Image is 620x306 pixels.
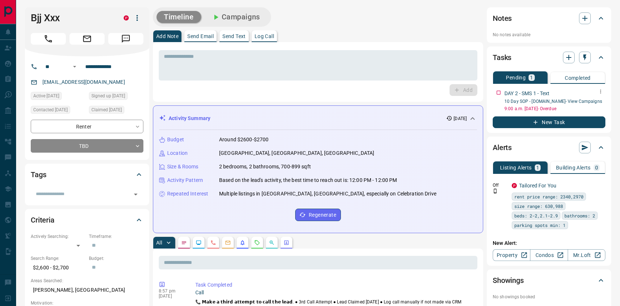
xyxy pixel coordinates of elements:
span: beds: 2-2,2.1-2.9 [514,212,558,219]
p: 8:57 pm [159,288,184,294]
span: Active [DATE] [33,92,59,100]
p: 2 bedrooms, 2 bathrooms, 700-899 sqft [219,163,311,171]
span: Call [31,33,66,45]
p: Building Alerts [556,165,591,170]
h1: Bjj Xxx [31,12,113,24]
div: Tue Sep 09 2025 [31,92,85,102]
div: Showings [493,272,605,289]
svg: Lead Browsing Activity [196,240,202,246]
p: Call [195,289,474,296]
div: Wed Sep 10 2025 [89,106,143,116]
svg: Push Notification Only [493,189,498,194]
p: Activity Pattern [167,176,203,184]
svg: Requests [254,240,260,246]
div: property.ca [124,15,129,20]
button: Regenerate [295,209,341,221]
p: 1 [530,75,533,80]
h2: Tasks [493,52,511,63]
div: Alerts [493,139,605,156]
p: Repeated Interest [167,190,208,198]
svg: Agent Actions [283,240,289,246]
p: 📞 𝗠𝗮𝗸𝗲 𝗮 𝘁𝗵𝗶𝗿𝗱 𝗮𝘁𝘁𝗲𝗺𝗽𝘁 𝘁𝗼 𝗰𝗮𝗹𝗹 𝘁𝗵𝗲 𝗹𝗲𝗮𝗱. ● 3rd Call Attempt ‎● Lead Claimed [DATE] ‎● Log call ma... [195,299,474,305]
p: New Alert: [493,239,605,247]
p: Size & Rooms [167,163,199,171]
p: Pending [506,75,526,80]
a: [EMAIL_ADDRESS][DOMAIN_NAME] [42,79,125,85]
span: rent price range: 2340,2970 [514,193,583,200]
button: Open [70,62,79,71]
p: Budget [167,136,184,143]
p: [DATE] [159,294,184,299]
p: Completed [565,75,591,81]
span: Contacted [DATE] [33,106,68,113]
div: Criteria [31,211,143,229]
p: All [156,240,162,245]
p: Send Text [222,34,246,39]
div: Tasks [493,49,605,66]
p: Search Range: [31,255,85,262]
p: Task Completed [195,281,474,289]
p: Around $2600-$2700 [219,136,268,143]
button: Open [131,189,141,199]
svg: Listing Alerts [240,240,245,246]
button: New Task [493,116,605,128]
p: Off [493,182,507,189]
p: No notes available [493,31,605,38]
span: bathrooms: 2 [564,212,595,219]
p: Location [167,149,188,157]
svg: Opportunities [269,240,275,246]
svg: Notes [181,240,187,246]
p: Listing Alerts [500,165,532,170]
p: 0 [595,165,598,170]
p: $2,600 - $2,700 [31,262,85,274]
p: [DATE] [454,115,467,122]
a: Property [493,249,530,261]
span: Email [69,33,105,45]
div: Renter [31,120,143,133]
div: Notes [493,10,605,27]
p: Send Email [187,34,214,39]
p: [PERSON_NAME], [GEOGRAPHIC_DATA] [31,284,143,296]
p: 9:00 a.m. [DATE] - Overdue [504,105,605,112]
p: Budget: [89,255,143,262]
a: 10 Day SOP - [DOMAIN_NAME]- View Campaigns [504,99,602,104]
p: 1 [536,165,539,170]
div: Activity Summary[DATE] [159,112,477,125]
p: Add Note [156,34,179,39]
span: parking spots min: 1 [514,221,565,229]
div: Tags [31,166,143,183]
p: Based on the lead's activity, the best time to reach out is: 12:00 PM - 12:00 PM [219,176,397,184]
h2: Criteria [31,214,55,226]
p: Activity Summary [169,115,210,122]
svg: Calls [210,240,216,246]
p: Log Call [255,34,274,39]
p: DAY 2 - SMS 1 - Text [504,90,550,97]
p: Timeframe: [89,233,143,240]
p: Areas Searched: [31,277,143,284]
a: Mr.Loft [568,249,605,261]
a: Tailored For You [519,183,556,189]
div: Wed Sep 10 2025 [31,106,85,116]
div: Tue Sep 09 2025 [89,92,143,102]
span: Claimed [DATE] [91,106,122,113]
h2: Notes [493,12,512,24]
a: Condos [530,249,568,261]
p: [GEOGRAPHIC_DATA], [GEOGRAPHIC_DATA], [GEOGRAPHIC_DATA] [219,149,374,157]
p: Actively Searching: [31,233,85,240]
svg: Emails [225,240,231,246]
h2: Alerts [493,142,512,153]
h2: Tags [31,169,46,180]
button: Timeline [157,11,201,23]
div: property.ca [512,183,517,188]
h2: Showings [493,275,524,286]
span: size range: 630,988 [514,202,563,210]
span: Message [108,33,143,45]
p: Multiple listings in [GEOGRAPHIC_DATA], [GEOGRAPHIC_DATA], especially on Celebration Drive [219,190,436,198]
div: TBD [31,139,143,153]
span: Signed up [DATE] [91,92,125,100]
button: Campaigns [204,11,267,23]
p: No showings booked [493,294,605,300]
